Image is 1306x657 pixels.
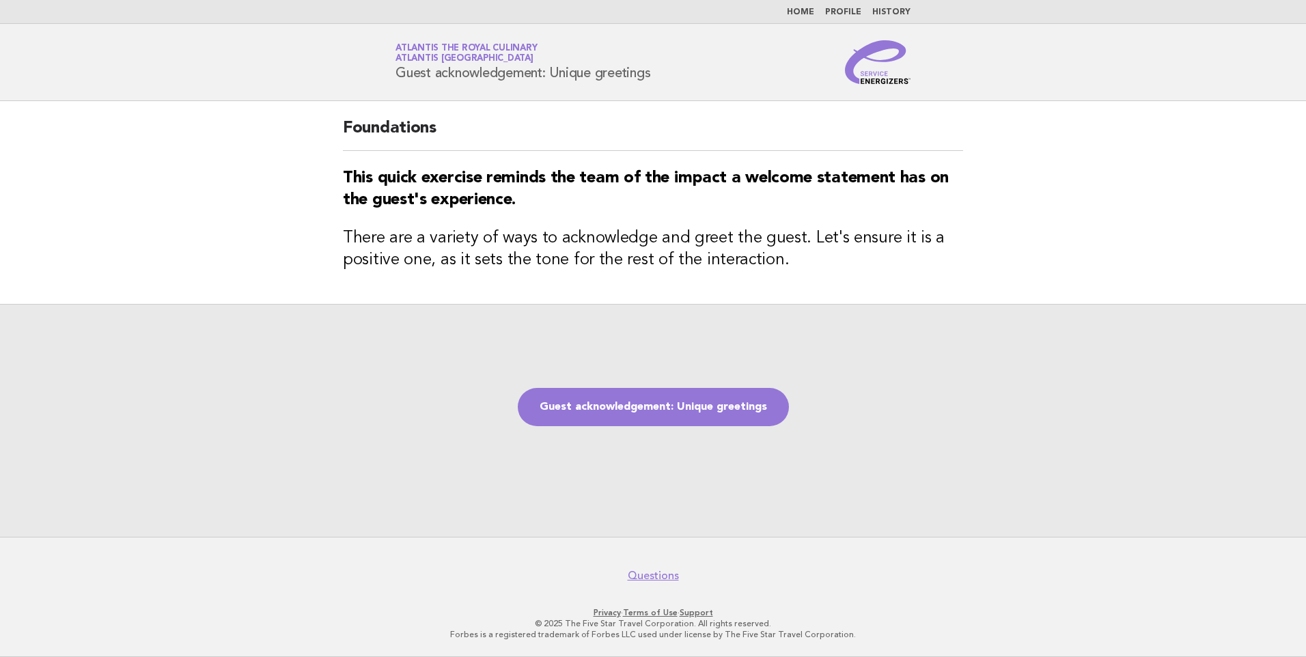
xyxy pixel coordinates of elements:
[845,40,911,84] img: Service Energizers
[680,608,713,617] a: Support
[343,227,963,271] h3: There are a variety of ways to acknowledge and greet the guest. Let's ensure it is a positive one...
[594,608,621,617] a: Privacy
[235,607,1071,618] p: · ·
[235,618,1071,629] p: © 2025 The Five Star Travel Corporation. All rights reserved.
[343,117,963,151] h2: Foundations
[787,8,814,16] a: Home
[518,388,789,426] a: Guest acknowledgement: Unique greetings
[395,55,533,64] span: Atlantis [GEOGRAPHIC_DATA]
[343,170,949,208] strong: This quick exercise reminds the team of the impact a welcome statement has on the guest's experie...
[825,8,861,16] a: Profile
[235,629,1071,640] p: Forbes is a registered trademark of Forbes LLC used under license by The Five Star Travel Corpora...
[872,8,911,16] a: History
[395,44,650,80] h1: Guest acknowledgement: Unique greetings
[623,608,678,617] a: Terms of Use
[395,44,537,63] a: Atlantis the Royal CulinaryAtlantis [GEOGRAPHIC_DATA]
[628,569,679,583] a: Questions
